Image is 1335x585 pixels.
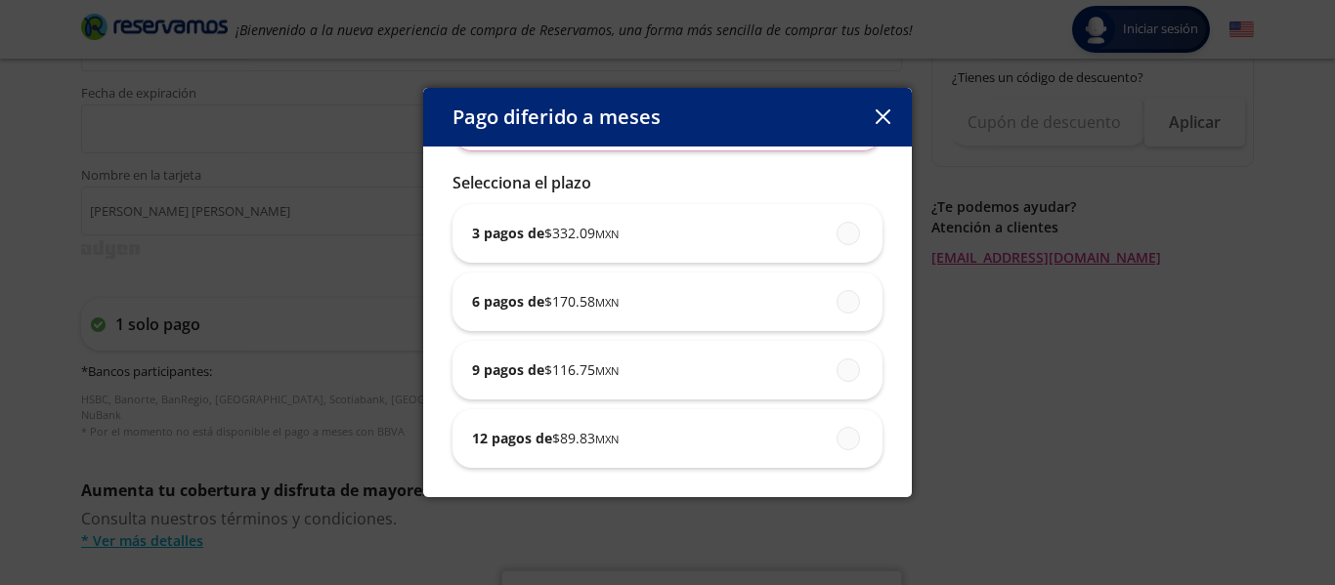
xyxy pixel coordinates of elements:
[452,171,883,194] p: Selecciona el plazo
[595,363,619,378] small: MXN
[452,103,661,132] p: Pago diferido a meses
[472,359,619,380] p: 9 pagos de
[472,223,619,243] p: 3 pagos de
[544,291,619,312] span: $ 170.58
[544,223,619,243] span: $ 332.09
[552,428,619,448] span: $ 89.83
[595,295,619,310] small: MXN
[1222,472,1315,565] iframe: Messagebird Livechat Widget
[595,227,619,241] small: MXN
[595,432,619,446] small: MXN
[544,359,619,380] span: $ 116.75
[472,428,619,448] p: 12 pagos de
[472,291,619,312] p: 6 pagos de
